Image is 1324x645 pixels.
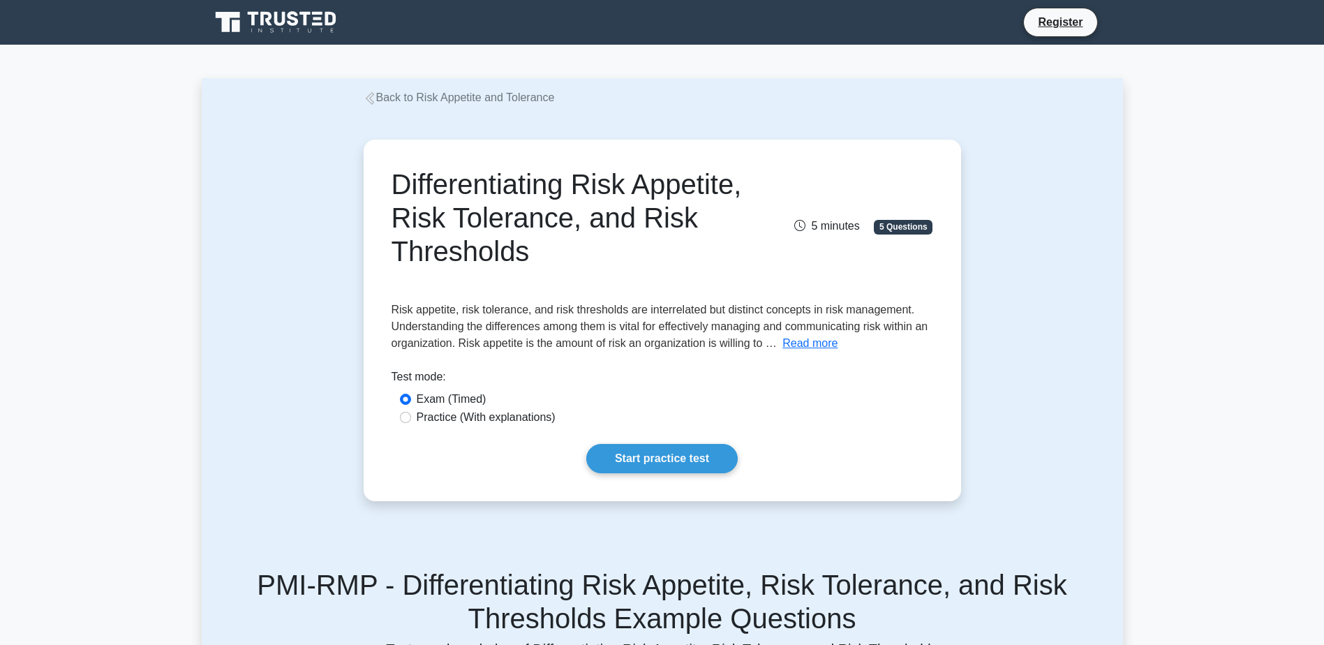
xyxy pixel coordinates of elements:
[782,335,838,352] button: Read more
[794,220,859,232] span: 5 minutes
[392,168,747,268] h1: Differentiating Risk Appetite, Risk Tolerance, and Risk Thresholds
[586,444,738,473] a: Start practice test
[1029,13,1091,31] a: Register
[218,568,1106,635] h5: PMI-RMP - Differentiating Risk Appetite, Risk Tolerance, and Risk Thresholds Example Questions
[364,91,555,103] a: Back to Risk Appetite and Tolerance
[874,220,932,234] span: 5 Questions
[417,391,486,408] label: Exam (Timed)
[392,304,928,349] span: Risk appetite, risk tolerance, and risk thresholds are interrelated but distinct concepts in risk...
[417,409,556,426] label: Practice (With explanations)
[392,369,933,391] div: Test mode:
